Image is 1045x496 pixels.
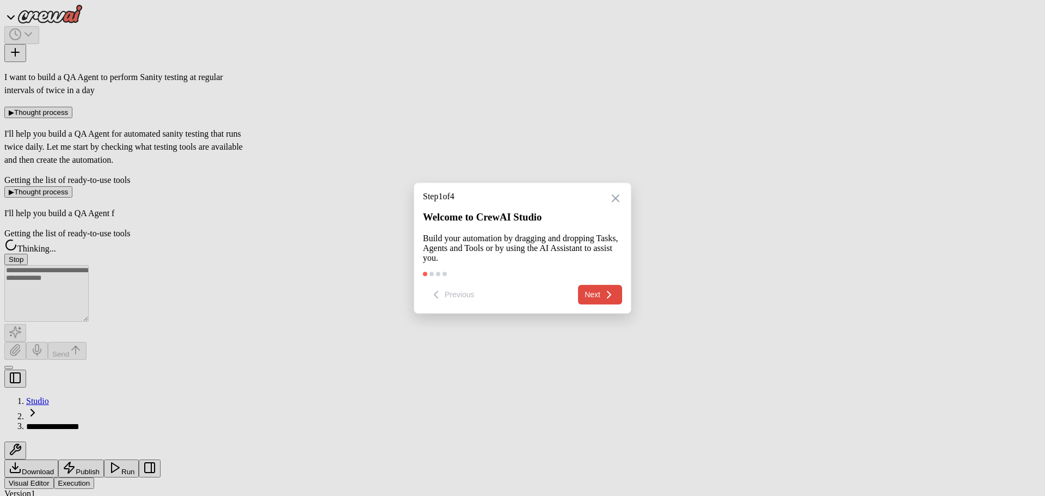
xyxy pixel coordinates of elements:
button: Close walkthrough [607,189,624,209]
button: Next [578,285,622,304]
button: Previous [423,285,481,304]
span: Step 1 of 4 [423,192,454,201]
h3: Welcome to CrewAI Studio [423,212,622,224]
p: Build your automation by dragging and dropping Tasks, Agents and Tools or by using the AI Assista... [423,234,622,263]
